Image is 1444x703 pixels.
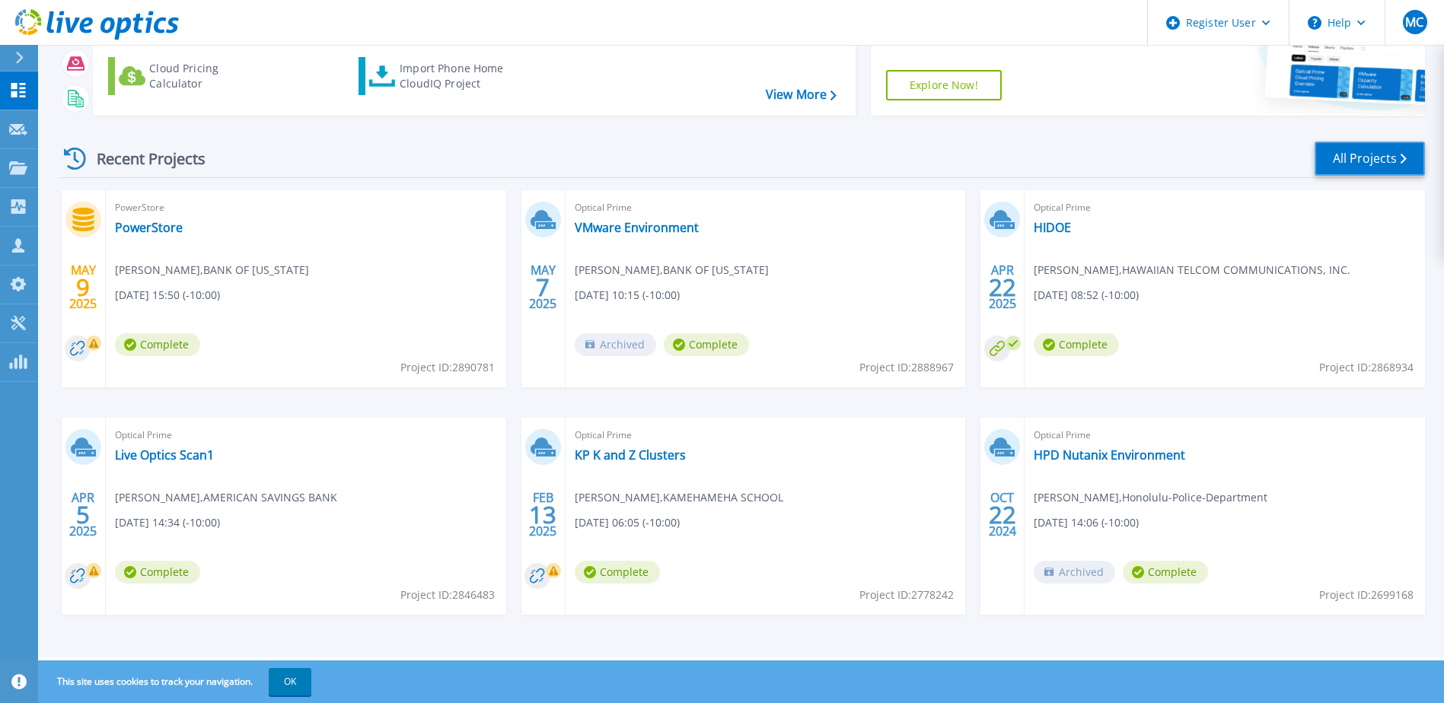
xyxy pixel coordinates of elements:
span: Project ID: 2846483 [400,587,495,603]
div: APR 2025 [69,487,97,542]
span: Optical Prime [1034,427,1416,444]
span: [DATE] 15:50 (-10:00) [115,287,220,304]
a: HPD Nutanix Environment [1034,447,1185,463]
a: Explore Now! [886,70,1002,100]
a: VMware Environment [575,220,699,235]
span: Archived [575,333,656,356]
span: [DATE] 14:06 (-10:00) [1034,514,1139,531]
a: Cloud Pricing Calculator [108,57,278,95]
span: [DATE] 14:34 (-10:00) [115,514,220,531]
span: Optical Prime [575,199,957,216]
span: Complete [115,561,200,584]
div: Cloud Pricing Calculator [149,61,271,91]
span: 22 [989,281,1016,294]
span: Optical Prime [575,427,957,444]
span: Project ID: 2699168 [1319,587,1414,603]
span: [DATE] 08:52 (-10:00) [1034,287,1139,304]
span: 9 [76,281,90,294]
span: 22 [989,508,1016,521]
a: KP K and Z Clusters [575,447,686,463]
span: Complete [664,333,749,356]
span: [PERSON_NAME] , BANK OF [US_STATE] [575,262,769,278]
span: [PERSON_NAME] , HAWAIIAN TELCOM COMMUNICATIONS, INC. [1034,262,1350,278]
div: MAY 2025 [69,259,97,315]
span: [PERSON_NAME] , KAMEHAMEHA SCHOOL [575,489,783,506]
span: Optical Prime [115,427,497,444]
a: View More [766,87,837,102]
div: Recent Projects [59,140,226,177]
span: [PERSON_NAME] , Honolulu-Police-Department [1034,489,1267,506]
span: MC [1405,16,1423,28]
div: FEB 2025 [528,487,557,542]
span: 7 [536,281,550,294]
a: HIDOE [1034,220,1071,235]
span: Complete [1123,561,1208,584]
span: 13 [529,508,556,521]
span: 5 [76,508,90,521]
span: PowerStore [115,199,497,216]
div: Import Phone Home CloudIQ Project [400,61,518,91]
span: [PERSON_NAME] , AMERICAN SAVINGS BANK [115,489,337,506]
span: Complete [575,561,660,584]
div: MAY 2025 [528,259,557,315]
span: Complete [115,333,200,356]
span: Complete [1034,333,1119,356]
span: [DATE] 06:05 (-10:00) [575,514,680,531]
a: Live Optics Scan1 [115,447,214,463]
div: OCT 2024 [988,487,1017,542]
span: Project ID: 2778242 [859,587,954,603]
span: Project ID: 2888967 [859,359,954,376]
div: APR 2025 [988,259,1017,315]
span: Archived [1034,561,1115,584]
span: [PERSON_NAME] , BANK OF [US_STATE] [115,262,309,278]
a: All Projects [1315,142,1425,176]
span: Project ID: 2868934 [1319,359,1414,376]
span: This site uses cookies to track your navigation. [42,668,311,695]
button: OK [269,668,311,695]
span: Project ID: 2890781 [400,359,495,376]
span: [DATE] 10:15 (-10:00) [575,287,680,304]
a: PowerStore [115,220,183,235]
span: Optical Prime [1034,199,1416,216]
